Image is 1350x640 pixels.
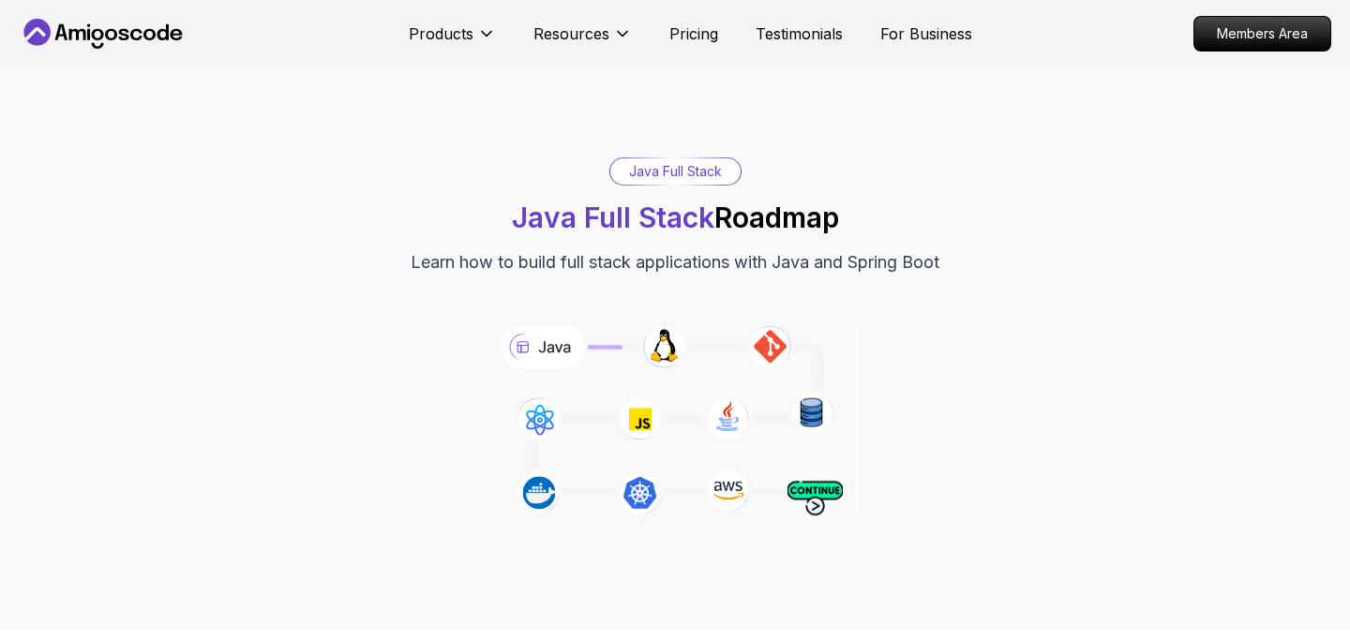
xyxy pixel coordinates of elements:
a: Testimonials [756,22,843,45]
h1: Roadmap [512,201,839,234]
span: Java Full Stack [512,201,714,234]
a: Pricing [669,22,718,45]
p: Products [409,22,473,45]
button: Resources [533,22,632,60]
a: For Business [880,22,972,45]
p: Learn how to build full stack applications with Java and Spring Boot [411,249,939,275]
iframe: chat widget [1271,565,1331,621]
a: Members Area [1193,16,1331,52]
p: Members Area [1194,17,1330,51]
button: Products [409,22,496,60]
div: Java Full Stack [610,158,741,185]
p: Resources [533,22,609,45]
